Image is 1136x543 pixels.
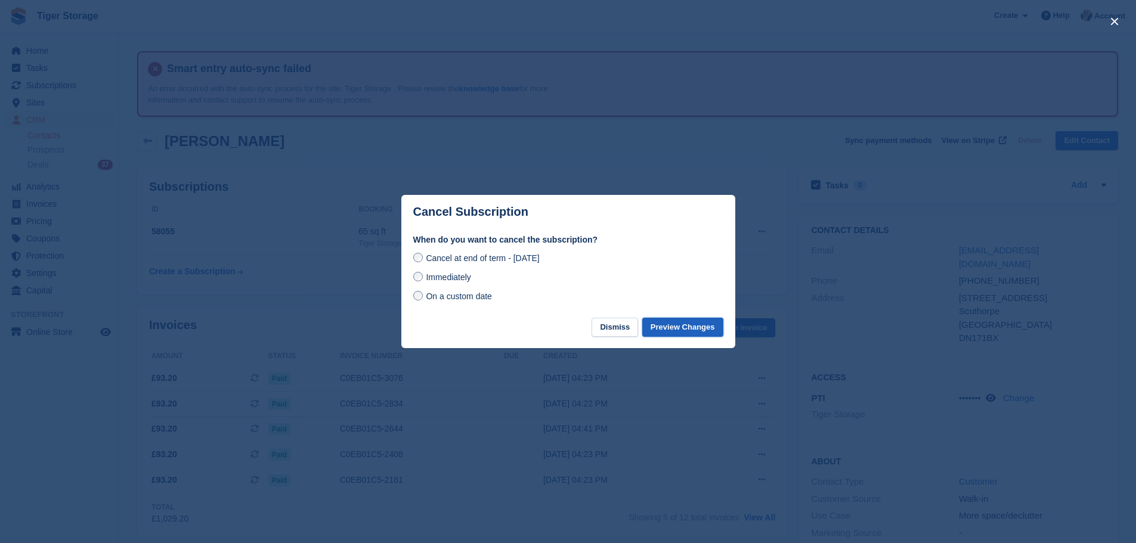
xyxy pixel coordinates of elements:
input: On a custom date [413,291,423,300]
span: Immediately [426,272,471,282]
span: Cancel at end of term - [DATE] [426,253,539,263]
button: Preview Changes [642,318,723,337]
input: Immediately [413,272,423,281]
span: On a custom date [426,291,492,301]
input: Cancel at end of term - [DATE] [413,253,423,262]
p: Cancel Subscription [413,205,528,219]
label: When do you want to cancel the subscription? [413,234,723,246]
button: close [1105,12,1124,31]
button: Dismiss [592,318,638,337]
